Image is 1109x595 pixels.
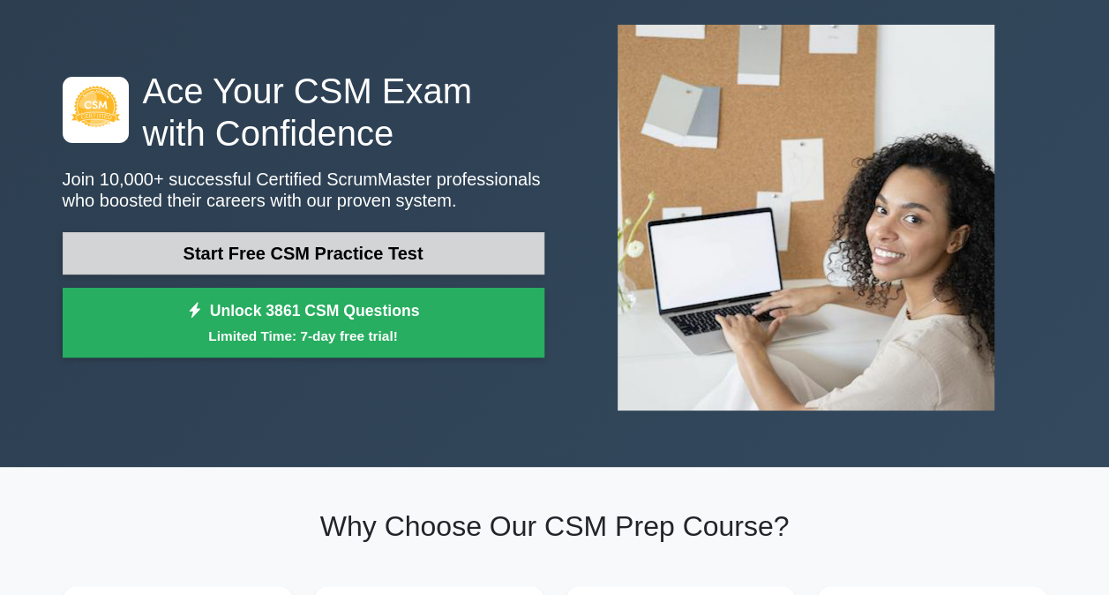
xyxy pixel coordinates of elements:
h1: Ace Your CSM Exam with Confidence [63,70,544,154]
small: Limited Time: 7-day free trial! [85,326,522,346]
a: Unlock 3861 CSM QuestionsLimited Time: 7-day free trial! [63,288,544,358]
h2: Why Choose Our CSM Prep Course? [63,509,1047,543]
p: Join 10,000+ successful Certified ScrumMaster professionals who boosted their careers with our pr... [63,169,544,211]
a: Start Free CSM Practice Test [63,232,544,275]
